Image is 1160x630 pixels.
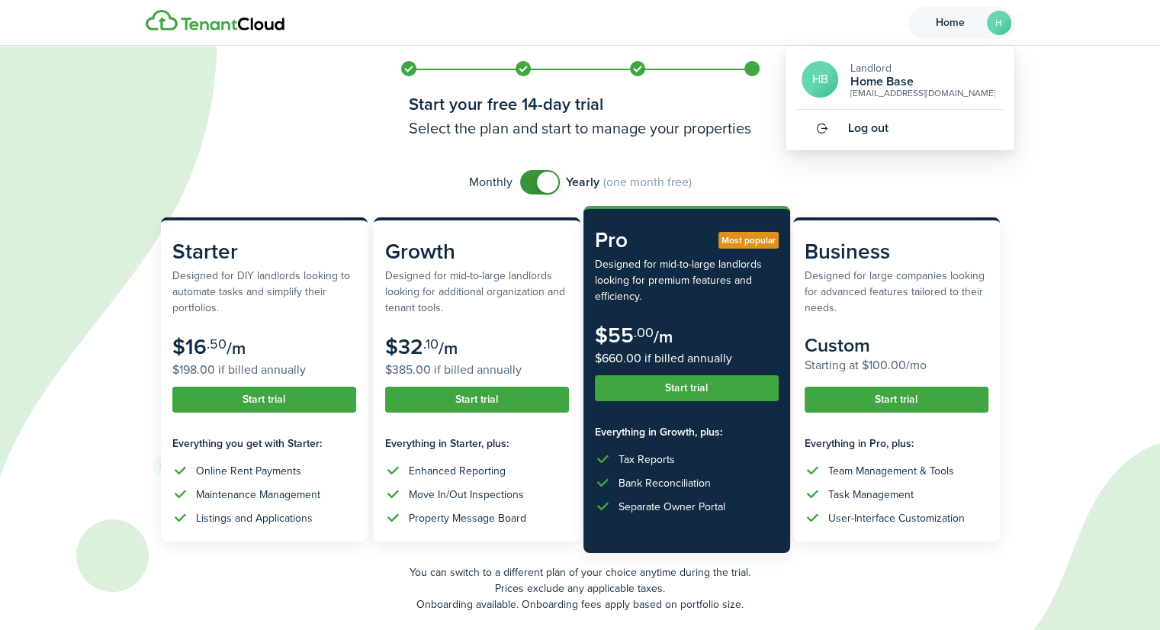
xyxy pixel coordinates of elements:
avatar-text: HB [802,61,838,98]
div: Maintenance Management [196,487,320,503]
div: [EMAIL_ADDRESS][DOMAIN_NAME] [850,88,995,98]
subscription-pricing-card-features-title: Everything in Growth, plus: [595,424,779,440]
subscription-pricing-card-features-title: Everything you get with Starter: [172,436,356,452]
subscription-pricing-card-price-annual: $198.00 if billed annually [172,361,356,379]
h3: Select the plan and start to manage your properties [409,117,752,140]
subscription-pricing-card-price-cents: .50 [207,334,227,354]
subscription-pricing-card-price-cents: .00 [634,323,654,342]
subscription-pricing-card-title: Starter [172,236,356,268]
subscription-pricing-card-price-amount: $16 [172,331,207,362]
subscription-pricing-card-price-amount: Custom [805,331,870,359]
span: Monthly [469,173,513,191]
button: Start trial [595,375,779,401]
subscription-pricing-card-description: Designed for large companies looking for advanced features tailored to their needs. [805,268,988,316]
subscription-pricing-card-price-period: /m [439,336,458,361]
avatar-text: H [987,11,1011,35]
p: You can switch to a different plan of your choice anytime during the trial. Prices exclude any ap... [161,564,1000,612]
div: Task Management [828,487,914,503]
span: Most popular [721,233,776,247]
a: Log out [797,110,1003,146]
subscription-pricing-card-description: Designed for mid-to-large landlords looking for premium features and efficiency. [595,256,779,304]
subscription-pricing-card-price-cents: .10 [423,334,439,354]
div: Online Rent Payments [196,463,301,479]
img: Logo [146,10,284,31]
subscription-pricing-card-price-annual: Starting at $100.00/mo [805,356,988,374]
subscription-pricing-card-price-period: /m [654,324,673,349]
subscription-pricing-card-description: Designed for DIY landlords looking to automate tasks and simplify their portfolios. [172,268,356,316]
div: Tax Reports [619,452,675,468]
subscription-pricing-card-title: Growth [385,236,569,268]
button: Start trial [385,387,569,413]
span: Landlord [850,60,891,76]
button: Start trial [805,387,988,413]
h1: Start your free 14-day trial [409,92,752,117]
div: Bank Reconciliation [619,475,711,491]
div: Property Message Board [409,510,526,526]
subscription-pricing-card-price-annual: $385.00 if billed annually [385,361,569,379]
subscription-pricing-card-price-amount: $32 [385,331,423,362]
button: Start trial [172,387,356,413]
div: Separate Owner Portal [619,499,725,515]
div: Move In/Out Inspections [409,487,524,503]
span: Log out [847,121,888,135]
h2: Home Base [850,75,995,88]
span: Home [920,18,981,28]
div: Listings and Applications [196,510,313,526]
subscription-pricing-card-price-period: /m [227,336,246,361]
div: Team Management & Tools [828,463,954,479]
subscription-pricing-card-description: Designed for mid-to-large landlords looking for additional organization and tenant tools. [385,268,569,316]
subscription-pricing-card-title: Business [805,236,988,268]
div: User-Interface Customization [828,510,965,526]
subscription-pricing-card-title: Pro [595,224,779,256]
div: Enhanced Reporting [409,463,506,479]
subscription-pricing-card-features-title: Everything in Pro, plus: [805,436,988,452]
subscription-pricing-card-price-amount: $55 [595,320,634,351]
button: Open menu [908,7,1015,39]
subscription-pricing-card-price-annual: $660.00 if billed annually [595,349,779,368]
subscription-pricing-card-features-title: Everything in Starter, plus: [385,436,569,452]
